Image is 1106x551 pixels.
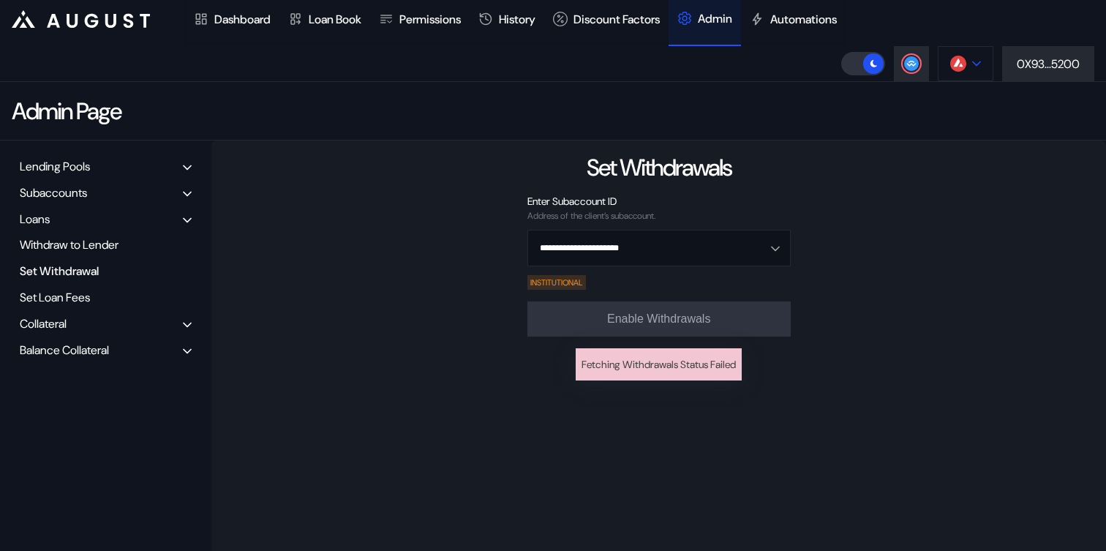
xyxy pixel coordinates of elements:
[20,185,87,200] div: Subaccounts
[582,354,736,375] div: Fetching Withdrawals Status Failed
[20,342,109,358] div: Balance Collateral
[938,46,993,81] button: chain logo
[527,195,791,208] div: Enter Subaccount ID
[770,12,837,27] div: Automations
[527,275,587,290] div: INSTITUTIONAL
[20,316,67,331] div: Collateral
[698,11,732,26] div: Admin
[15,233,197,256] div: Withdraw to Lender
[527,230,791,266] button: Open menu
[20,159,90,174] div: Lending Pools
[214,12,271,27] div: Dashboard
[527,301,791,337] button: Enable Withdrawals
[587,152,731,183] div: Set Withdrawals
[309,12,361,27] div: Loan Book
[12,96,121,127] div: Admin Page
[20,211,50,227] div: Loans
[1002,46,1094,81] button: 0X93...5200
[1017,56,1080,72] div: 0X93...5200
[950,56,966,72] img: chain logo
[15,260,197,282] div: Set Withdrawal
[499,12,535,27] div: History
[527,211,791,221] div: Address of the client’s subaccount.
[573,12,660,27] div: Discount Factors
[15,286,197,309] div: Set Loan Fees
[399,12,461,27] div: Permissions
